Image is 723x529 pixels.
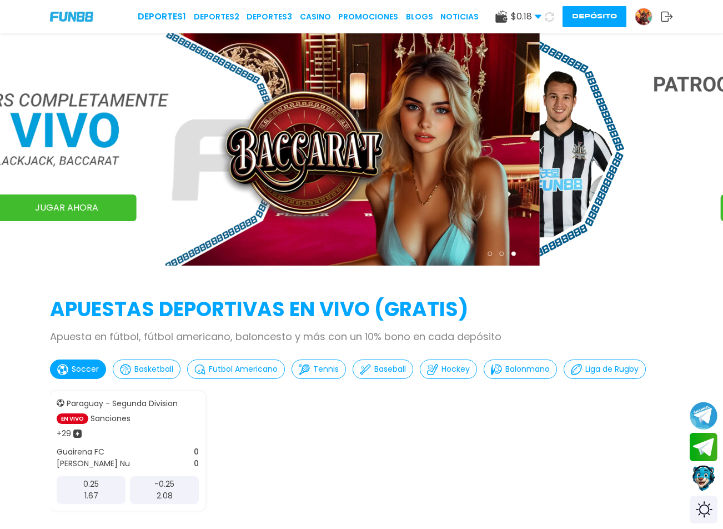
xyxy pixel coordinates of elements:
[72,363,99,375] p: Soccer
[690,464,717,493] button: Contact customer service
[91,413,130,425] p: Sanciones
[313,363,339,375] p: Tennis
[353,360,413,379] button: Baseball
[157,490,173,502] p: 2.08
[300,11,331,23] a: CASINO
[374,363,406,375] p: Baseball
[113,360,180,379] button: Basketball
[484,360,557,379] button: Balonmano
[690,496,717,523] div: Switch theme
[50,295,673,325] h2: APUESTAS DEPORTIVAS EN VIVO (gratis)
[84,490,98,502] p: 1.67
[292,360,346,379] button: Tennis
[247,11,292,23] a: Deportes3
[635,8,661,26] a: Avatar
[67,398,178,410] p: Paraguay - Segunda Division
[83,478,99,490] p: 0.25
[440,11,479,23] a: NOTICIAS
[57,428,71,440] p: + 29
[57,446,104,458] p: Guairena FC
[194,458,199,470] p: 0
[511,10,541,23] span: $ 0.18
[338,11,398,23] a: Promociones
[154,478,174,490] p: -0.25
[50,360,106,379] button: Soccer
[209,363,278,375] p: Futbol Americano
[57,458,130,470] p: [PERSON_NAME] Nu
[406,11,433,23] a: BLOGS
[187,360,285,379] button: Futbol Americano
[505,363,550,375] p: Balonmano
[50,329,673,344] p: Apuesta en fútbol, fútbol americano, baloncesto y más con un 10% bono en cada depósito
[50,12,93,21] img: Company Logo
[420,360,477,379] button: Hockey
[57,413,88,424] p: EN VIVO
[564,360,646,379] button: Liga de Rugby
[138,10,186,23] a: Deportes1
[194,11,239,23] a: Deportes2
[563,6,626,27] button: Depósito
[690,401,717,430] button: Join telegram channel
[635,8,652,25] img: Avatar
[441,363,470,375] p: Hockey
[585,363,639,375] p: Liga de Rugby
[690,433,717,462] button: Join telegram
[134,363,173,375] p: Basketball
[194,446,199,458] p: 0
